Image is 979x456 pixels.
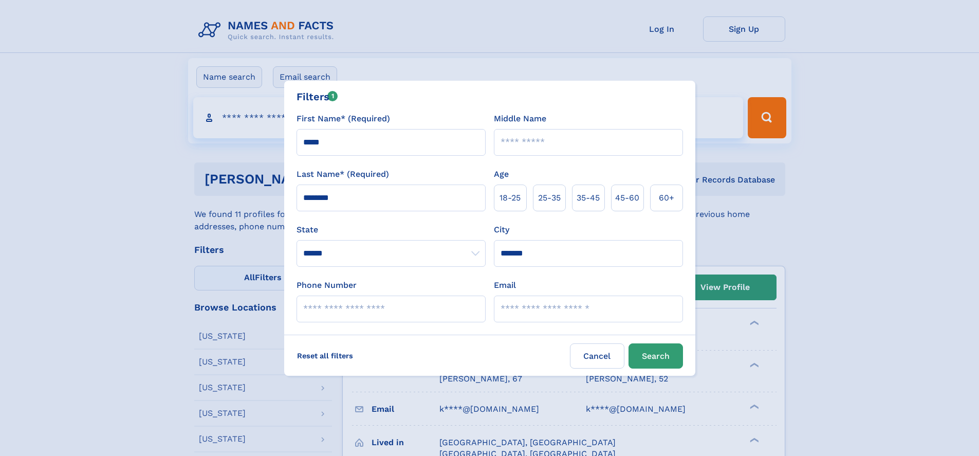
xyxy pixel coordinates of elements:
[494,168,509,180] label: Age
[297,224,486,236] label: State
[297,89,338,104] div: Filters
[577,192,600,204] span: 35‑45
[659,192,674,204] span: 60+
[297,168,389,180] label: Last Name* (Required)
[615,192,639,204] span: 45‑60
[538,192,561,204] span: 25‑35
[297,279,357,291] label: Phone Number
[629,343,683,369] button: Search
[570,343,624,369] label: Cancel
[494,113,546,125] label: Middle Name
[494,279,516,291] label: Email
[500,192,521,204] span: 18‑25
[290,343,360,368] label: Reset all filters
[297,113,390,125] label: First Name* (Required)
[494,224,509,236] label: City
